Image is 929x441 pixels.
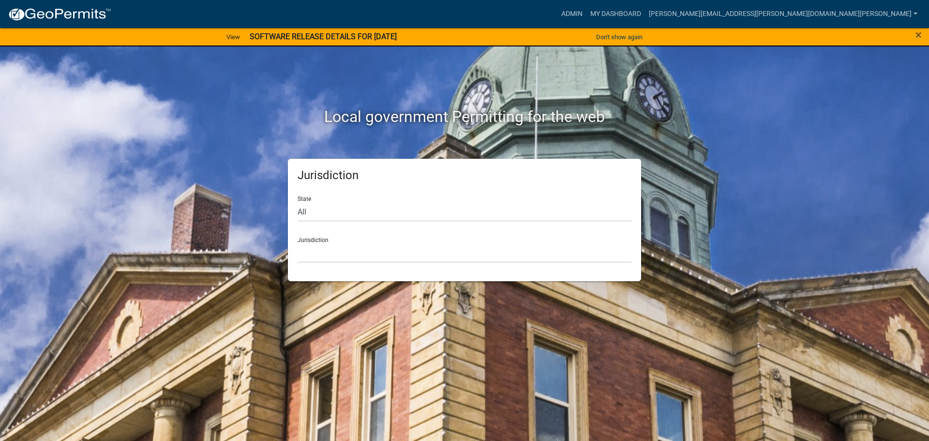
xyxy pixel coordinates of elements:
a: View [223,29,244,45]
h5: Jurisdiction [298,168,631,182]
strong: SOFTWARE RELEASE DETAILS FOR [DATE] [250,32,397,41]
button: Close [915,29,922,41]
a: [PERSON_NAME][EMAIL_ADDRESS][PERSON_NAME][DOMAIN_NAME][PERSON_NAME] [645,5,921,23]
button: Don't show again [592,29,646,45]
a: My Dashboard [586,5,645,23]
span: × [915,28,922,42]
a: Admin [557,5,586,23]
h2: Local government Permitting for the web [196,107,733,126]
